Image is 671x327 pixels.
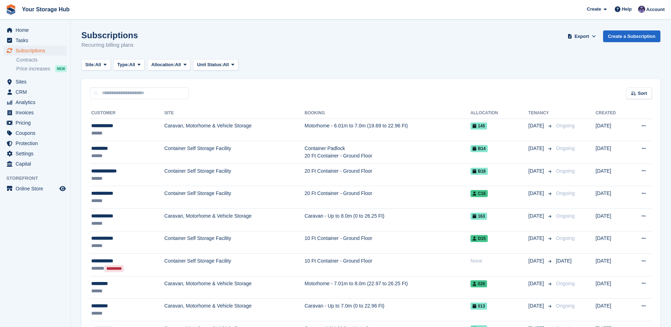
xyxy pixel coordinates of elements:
a: menu [4,149,67,159]
td: 20 Ft Container - Ground Floor [305,163,470,186]
span: Ongoing [556,145,575,151]
a: menu [4,184,67,194]
span: 026 [470,280,487,287]
span: Ongoing [556,213,575,219]
span: Tasks [16,35,58,45]
td: Caravan, Motorhome & Vehicle Storage [164,119,305,141]
td: 10 Ft Container - Ground Floor [305,254,470,276]
td: 10 Ft Container - Ground Floor [305,231,470,254]
td: Container Self Storage Facility [164,231,305,254]
span: Help [622,6,632,13]
span: [DATE] [528,167,545,175]
span: B18 [470,168,488,175]
span: Unit Status: [197,61,223,68]
th: Customer [90,108,164,119]
td: 20 Ft Container - Ground Floor [305,186,470,209]
span: 013 [470,303,487,310]
div: NEW [55,65,67,72]
td: [DATE] [596,186,628,209]
img: Liam Beddard [638,6,645,13]
td: [DATE] [596,119,628,141]
span: D15 [470,235,488,242]
span: C16 [470,190,488,197]
td: Container Padlock 20 Ft Container - Ground Floor [305,141,470,164]
span: Home [16,25,58,35]
span: Allocation: [151,61,175,68]
th: Tenancy [528,108,553,119]
td: Caravan - Up to 7.0m (0 to 22.96 Ft) [305,299,470,321]
button: Type: All [114,59,145,71]
td: [DATE] [596,299,628,321]
span: Sites [16,77,58,87]
a: menu [4,87,67,97]
span: Coupons [16,128,58,138]
td: Caravan, Motorhome & Vehicle Storage [164,209,305,231]
span: Protection [16,138,58,148]
span: Type: [117,61,129,68]
span: Ongoing [556,123,575,128]
h1: Subscriptions [81,30,138,40]
span: [DATE] [556,258,572,264]
span: Ongoing [556,190,575,196]
a: menu [4,138,67,148]
span: [DATE] [528,257,545,265]
span: [DATE] [528,235,545,242]
span: Pricing [16,118,58,128]
span: 163 [470,213,487,220]
button: Site: All [81,59,111,71]
a: menu [4,25,67,35]
td: [DATE] [596,231,628,254]
img: stora-icon-8386f47178a22dfd0bd8f6a31ec36ba5ce8667c1dd55bd0f319d3a0aa187defe.svg [6,4,16,15]
td: Container Self Storage Facility [164,186,305,209]
span: Online Store [16,184,58,194]
span: Price increases [16,65,50,72]
button: Export [566,30,597,42]
a: Preview store [58,184,67,193]
td: Caravan, Motorhome & Vehicle Storage [164,299,305,321]
span: B14 [470,145,488,152]
td: Container Self Storage Facility [164,163,305,186]
td: [DATE] [596,209,628,231]
span: All [95,61,101,68]
td: Container Self Storage Facility [164,141,305,164]
span: [DATE] [528,190,545,197]
span: Ongoing [556,281,575,286]
a: Create a Subscription [603,30,660,42]
span: Settings [16,149,58,159]
a: menu [4,118,67,128]
span: CRM [16,87,58,97]
span: Export [574,33,589,40]
span: [DATE] [528,122,545,130]
span: All [223,61,229,68]
span: [DATE] [528,145,545,152]
th: Booking [305,108,470,119]
span: [DATE] [528,212,545,220]
td: [DATE] [596,254,628,276]
span: Analytics [16,97,58,107]
span: All [175,61,181,68]
p: Recurring billing plans [81,41,138,49]
a: menu [4,97,67,107]
th: Created [596,108,628,119]
td: [DATE] [596,163,628,186]
td: Caravan - Up to 8.0m (0 to 26.25 Ft) [305,209,470,231]
a: Your Storage Hub [19,4,73,15]
span: All [129,61,135,68]
td: Motorhome - 6.01m to 7.0m (19.69 to 22.96 Ft) [305,119,470,141]
td: [DATE] [596,141,628,164]
span: Ongoing [556,303,575,309]
span: 145 [470,122,487,130]
a: menu [4,46,67,56]
button: Allocation: All [147,59,191,71]
span: Ongoing [556,235,575,241]
a: menu [4,108,67,117]
span: Ongoing [556,168,575,174]
a: Price increases NEW [16,65,67,73]
td: Motorhome - 7.01m to 8.0m (22.97 to 26.25 Ft) [305,276,470,299]
th: Site [164,108,305,119]
span: Account [646,6,665,13]
div: None [470,257,528,265]
button: Unit Status: All [193,59,238,71]
span: Site: [85,61,95,68]
span: Storefront [6,175,70,182]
